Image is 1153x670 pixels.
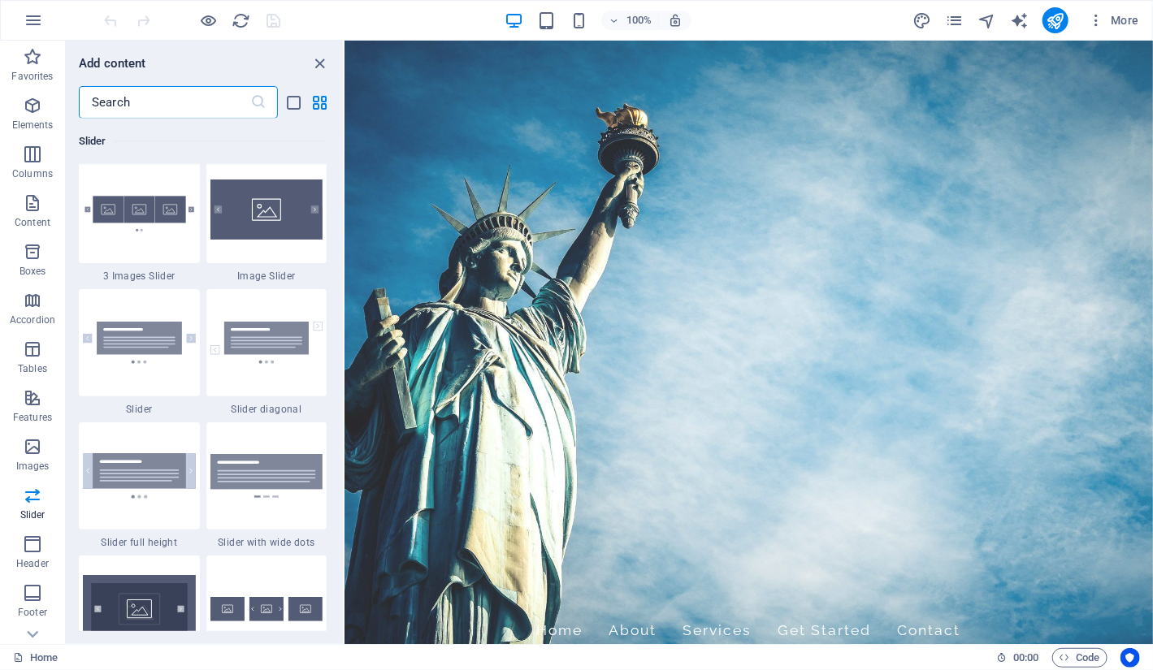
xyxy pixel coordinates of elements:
a: Click to cancel selection. Double-click to open Pages [13,648,58,668]
button: reload [232,11,251,30]
img: slider-wide-dots1.svg [210,454,323,497]
span: 3 Images Slider [79,270,200,283]
span: Slider full height [79,536,200,549]
button: Click here to leave preview mode and continue editing [199,11,219,30]
span: More [1088,12,1139,28]
p: Images [16,460,50,473]
img: image-slider.svg [210,179,323,240]
div: Image Slider [206,156,327,283]
i: Publish [1046,11,1064,30]
p: Features [13,411,52,424]
button: design [912,11,932,30]
button: close panel [310,54,330,73]
h6: Add content [79,54,146,73]
img: image-slider-columns.svg [210,597,323,621]
p: Header [16,557,49,570]
div: Slider with wide dots [206,422,327,549]
i: Pages (Ctrl+Alt+S) [945,11,964,30]
p: Columns [12,167,53,180]
h6: 100% [626,11,652,30]
div: Slider full height [79,422,200,549]
button: grid-view [310,93,330,112]
span: Slider [79,403,200,416]
p: Footer [18,606,47,619]
p: Elements [12,119,54,132]
img: slider.svg [83,322,196,364]
h6: Session time [996,648,1039,668]
div: 3 Images Slider [79,156,200,283]
button: navigator [977,11,997,30]
button: publish [1042,7,1068,33]
span: Slider diagonal [206,403,327,416]
input: Search [79,86,250,119]
img: Thumbnail_Image_Slider_3_Slides-OEMHbafHB-wAmMzKlUvzlA.svg [83,172,196,247]
i: Reload page [232,11,251,30]
div: Slider [79,289,200,416]
img: slider-diagonal.svg [210,322,323,364]
i: AI Writer [1010,11,1029,30]
p: Boxes [20,265,46,278]
button: 100% [601,11,659,30]
p: Slider [20,508,46,521]
span: Image Slider [206,270,327,283]
p: Favorites [11,70,53,83]
div: Slider diagonal [206,289,327,416]
p: Content [15,216,50,229]
img: slider-full-height.svg [83,453,196,498]
button: pages [945,11,964,30]
img: image-slider-on-background.svg [83,575,196,643]
span: 00 00 [1013,648,1038,668]
button: More [1081,7,1146,33]
i: On resize automatically adjust zoom level to fit chosen device. [668,13,683,28]
span: Slider with wide dots [206,536,327,549]
p: Tables [18,362,47,375]
h6: Slider [79,132,327,151]
button: Usercentrics [1120,648,1140,668]
i: Design (Ctrl+Alt+Y) [912,11,931,30]
span: : [1025,651,1027,664]
p: Accordion [10,313,55,326]
i: Navigator [977,11,996,30]
button: Code [1052,648,1107,668]
button: list-view [284,93,304,112]
span: Code [1060,648,1100,668]
button: text_generator [1010,11,1029,30]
